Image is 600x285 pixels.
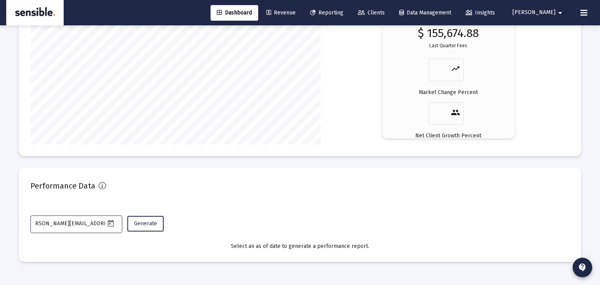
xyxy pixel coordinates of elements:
[358,9,385,16] span: Clients
[399,9,451,16] span: Data Management
[310,9,343,16] span: Reporting
[260,5,302,21] a: Revenue
[304,5,350,21] a: Reporting
[30,242,570,250] div: Select an as of date to generate a performance report.
[105,217,116,229] button: Open calendar
[211,5,258,21] a: Dashboard
[418,29,479,37] p: $ 155,674.88
[451,64,460,73] mat-icon: trending_up
[415,132,481,140] p: Net Client Growth Percent
[512,9,555,16] span: [PERSON_NAME]
[459,5,501,21] a: Insights
[12,5,58,21] img: Dashboard
[555,5,565,21] mat-icon: arrow_drop_down
[127,216,164,232] button: Generate
[503,5,574,20] button: [PERSON_NAME]
[466,9,495,16] span: Insights
[217,9,252,16] span: Dashboard
[451,108,460,117] mat-icon: people
[393,5,457,21] a: Data Management
[30,180,95,192] h2: Performance Data
[578,263,587,272] mat-icon: contact_support
[35,221,105,227] input: Select a Date
[352,5,391,21] a: Clients
[134,220,157,227] span: Generate
[266,9,296,16] span: Revenue
[419,89,478,96] p: Market Change Percent
[429,42,467,50] p: Last Quarter Fees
